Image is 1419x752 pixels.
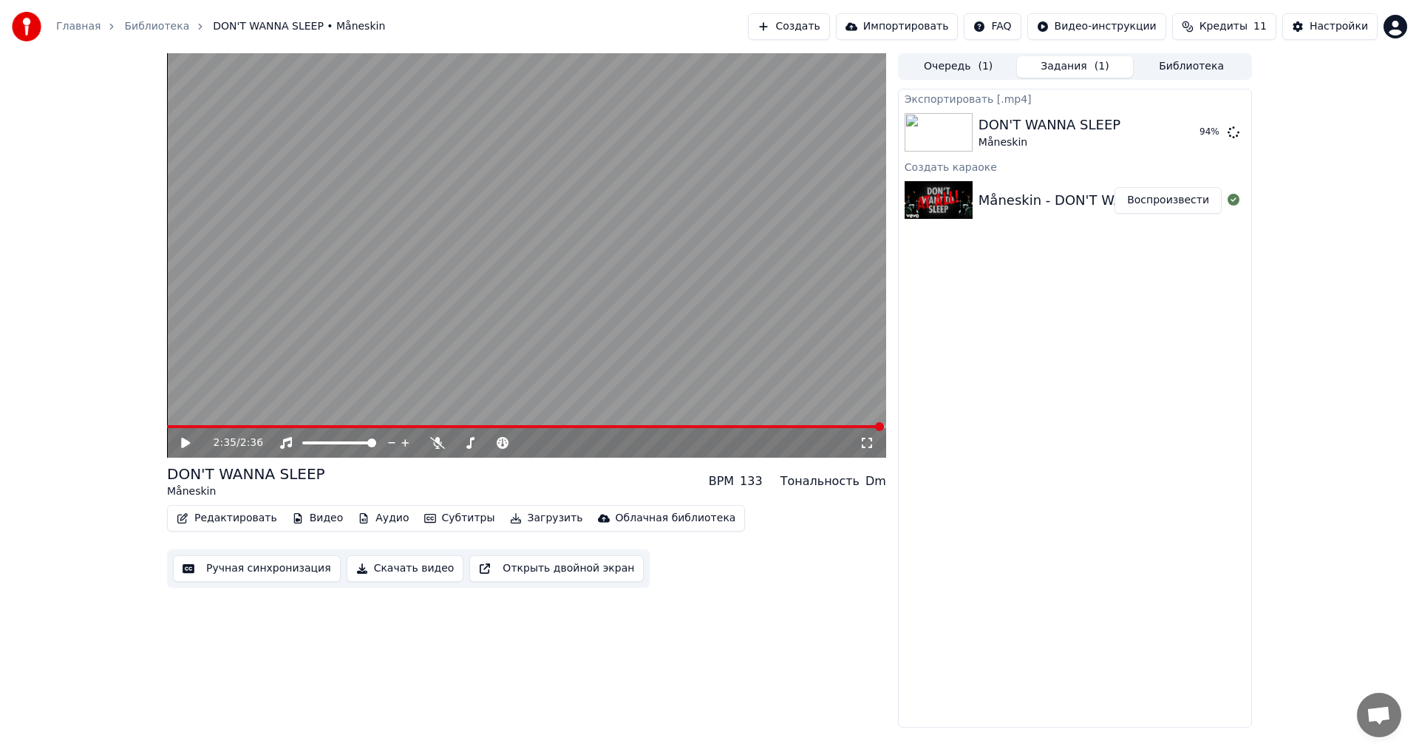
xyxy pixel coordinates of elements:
div: Открытый чат [1357,693,1401,737]
span: 2:35 [214,436,236,450]
div: Dm [865,472,886,490]
button: FAQ [964,13,1021,40]
button: Библиотека [1133,56,1250,78]
div: 94 % [1199,126,1222,138]
button: Настройки [1282,13,1378,40]
span: ( 1 ) [1095,59,1109,74]
button: Редактировать [171,508,283,529]
span: 2:36 [240,436,263,450]
img: youka [12,12,41,41]
button: Открыть двойной экран [469,555,644,582]
button: Очередь [900,56,1017,78]
button: Аудио [352,508,415,529]
button: Загрузить [504,508,589,529]
div: DON'T WANNA SLEEP [167,464,325,484]
span: DON'T WANNA SLEEP • Måneskin [213,19,385,34]
button: Ручная синхронизация [173,555,341,582]
span: Кредиты [1199,19,1248,34]
button: Скачать видео [347,555,464,582]
div: Тональность [780,472,860,490]
button: Видео-инструкции [1027,13,1166,40]
button: Создать [748,13,829,40]
button: Импортировать [836,13,959,40]
button: Субтитры [418,508,501,529]
div: DON'T WANNA SLEEP [979,115,1120,135]
div: Создать караоке [899,157,1251,175]
div: Облачная библиотека [616,511,736,526]
span: ( 1 ) [978,59,993,74]
a: Библиотека [124,19,189,34]
div: / [214,436,249,450]
span: 11 [1253,19,1267,34]
div: BPM [709,472,734,490]
div: 133 [740,472,763,490]
div: Экспортировать [.mp4] [899,89,1251,107]
a: Главная [56,19,101,34]
div: Måneskin [167,484,325,499]
button: Видео [286,508,350,529]
button: Воспроизвести [1115,187,1222,214]
button: Кредиты11 [1172,13,1276,40]
div: Måneskin - DON'T WANNA SLEEP [979,190,1197,211]
div: Настройки [1310,19,1368,34]
nav: breadcrumb [56,19,385,34]
div: Måneskin [979,135,1120,150]
button: Задания [1017,56,1134,78]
